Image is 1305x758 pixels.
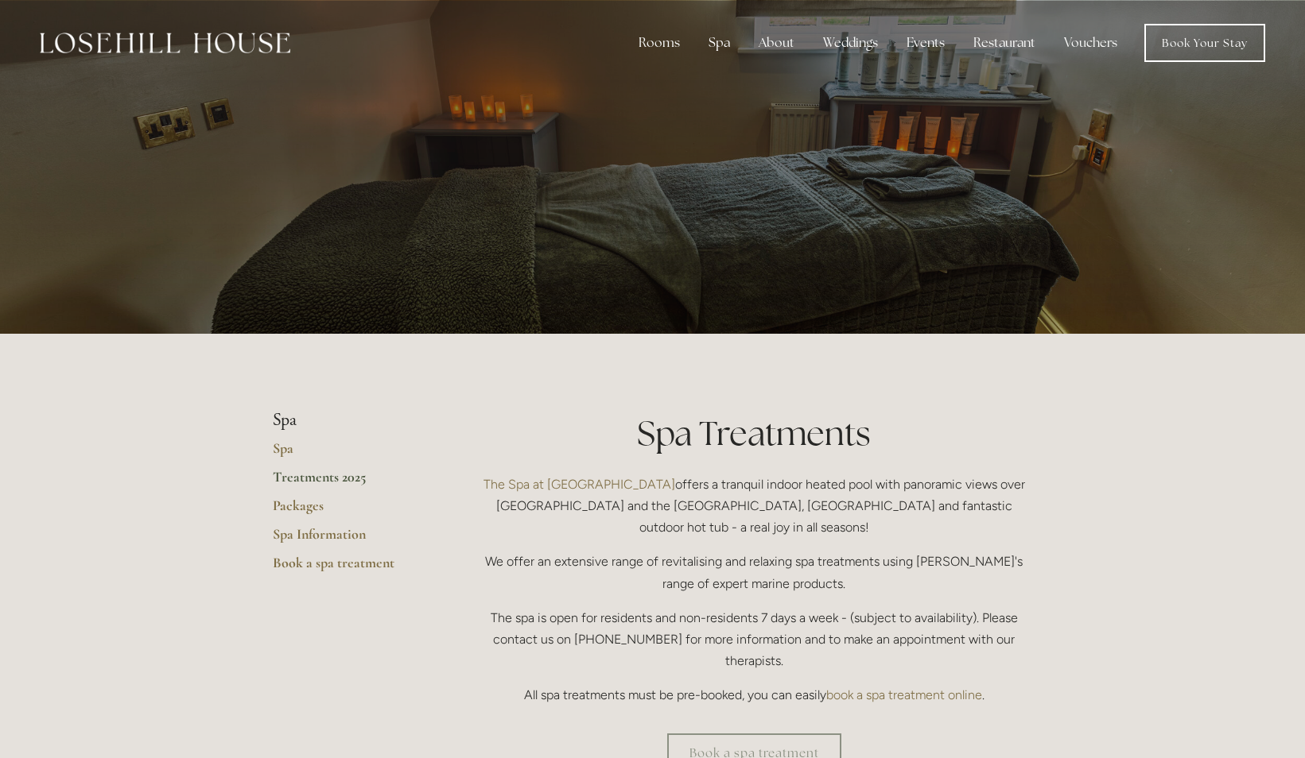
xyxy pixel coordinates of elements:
[273,525,425,554] a: Spa Information
[810,27,891,59] div: Weddings
[826,687,982,702] a: book a spa treatment online
[40,33,290,53] img: Losehill House
[476,474,1033,539] p: offers a tranquil indoor heated pool with panoramic views over [GEOGRAPHIC_DATA] and the [GEOGRAP...
[273,439,425,468] a: Spa
[894,27,957,59] div: Events
[961,27,1048,59] div: Restaurant
[484,477,675,492] a: The Spa at [GEOGRAPHIC_DATA]
[273,410,425,431] li: Spa
[273,497,425,525] a: Packages
[696,27,743,59] div: Spa
[273,554,425,582] a: Book a spa treatment
[476,410,1033,457] h1: Spa Treatments
[273,468,425,497] a: Treatments 2025
[476,607,1033,672] p: The spa is open for residents and non-residents 7 days a week - (subject to availability). Please...
[1144,24,1265,62] a: Book Your Stay
[746,27,807,59] div: About
[626,27,693,59] div: Rooms
[1051,27,1130,59] a: Vouchers
[476,684,1033,706] p: All spa treatments must be pre-booked, you can easily .
[476,551,1033,594] p: We offer an extensive range of revitalising and relaxing spa treatments using [PERSON_NAME]'s ran...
